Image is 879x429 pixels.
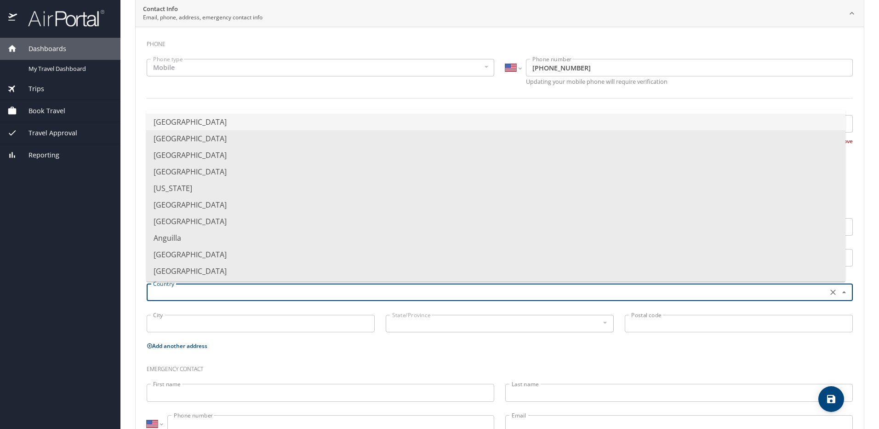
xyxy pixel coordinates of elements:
[17,128,77,138] span: Travel Approval
[146,147,845,163] li: [GEOGRAPHIC_DATA]
[827,286,839,299] button: Clear
[29,64,109,73] span: My Travel Dashboard
[147,342,207,350] button: Add another address
[17,84,44,94] span: Trips
[147,359,853,375] h3: Emergency contact
[146,114,845,130] li: [GEOGRAPHIC_DATA]
[17,106,65,116] span: Book Travel
[147,59,494,76] div: Mobile
[146,163,845,180] li: [GEOGRAPHIC_DATA]
[146,246,845,263] li: [GEOGRAPHIC_DATA]
[17,44,66,54] span: Dashboards
[146,230,845,246] li: Anguilla
[147,34,853,50] h3: Phone
[146,197,845,213] li: [GEOGRAPHIC_DATA]
[818,386,844,412] button: save
[146,180,845,197] li: [US_STATE]
[143,13,263,22] p: Email, phone, address, emergency contact info
[17,150,59,160] span: Reporting
[146,263,845,279] li: [GEOGRAPHIC_DATA]
[526,79,853,85] p: Updating your mobile phone will require verification
[18,9,104,27] img: airportal-logo.png
[146,213,845,230] li: [GEOGRAPHIC_DATA]
[839,287,850,298] button: Close
[146,279,845,296] li: [GEOGRAPHIC_DATA]
[146,130,845,147] li: [GEOGRAPHIC_DATA]
[8,9,18,27] img: icon-airportal.png
[143,5,263,14] h2: Contact Info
